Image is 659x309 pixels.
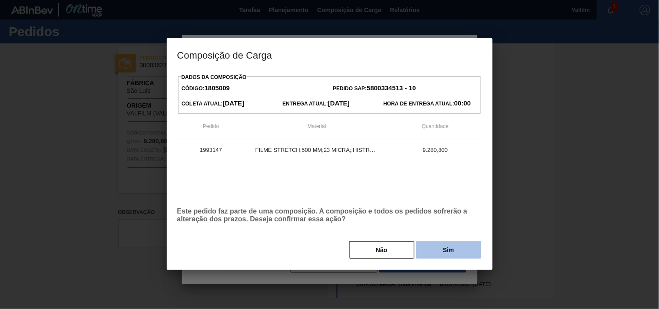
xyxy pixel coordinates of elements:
[349,241,414,259] button: Não
[182,101,244,107] span: Coleta Atual:
[308,123,326,129] span: Material
[182,74,247,80] label: Dados da Composição
[384,101,471,107] span: Hora de Entrega Atual:
[367,84,416,92] strong: 5800334513 - 10
[389,139,482,161] td: 9.280,800
[205,84,230,92] strong: 1805009
[167,38,493,71] h3: Composição de Carga
[454,99,471,107] strong: 00:00
[177,139,245,161] td: 1993147
[416,241,481,259] button: Sim
[422,123,449,129] span: Quantidade
[333,85,416,92] span: Pedido SAP:
[328,99,350,107] strong: [DATE]
[177,207,482,223] p: Este pedido faz parte de uma composição. A composição e todos os pedidos sofrerão a alteração dos...
[245,139,389,161] td: FILME STRETCH;500 MM;23 MICRA;;HISTRETCH
[203,123,219,129] span: Pedido
[282,101,350,107] span: Entrega Atual:
[223,99,245,107] strong: [DATE]
[182,85,230,92] span: Código:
